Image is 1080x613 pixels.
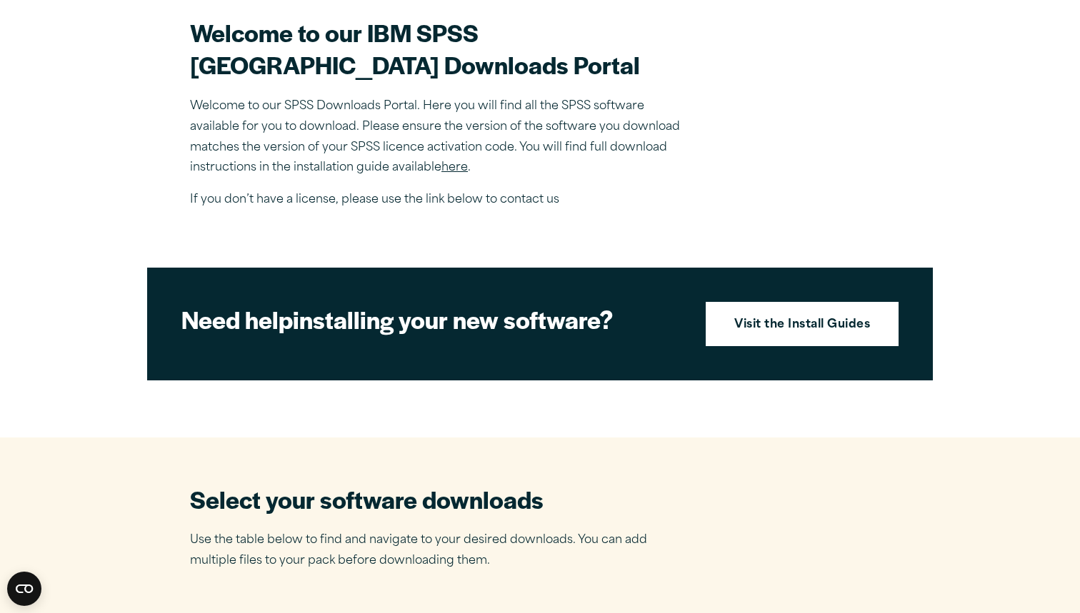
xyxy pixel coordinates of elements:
p: Welcome to our SPSS Downloads Portal. Here you will find all the SPSS software available for you ... [190,96,690,178]
p: Use the table below to find and navigate to your desired downloads. You can add multiple files to... [190,530,669,572]
button: Open CMP widget [7,572,41,606]
h2: Select your software downloads [190,483,669,515]
p: If you don’t have a license, please use the link below to contact us [190,190,690,211]
strong: Visit the Install Guides [734,316,870,335]
a: Visit the Install Guides [706,302,899,346]
strong: Need help [181,302,293,336]
h2: installing your new software? [181,303,681,335]
h2: Welcome to our IBM SPSS [GEOGRAPHIC_DATA] Downloads Portal [190,16,690,81]
a: here [441,162,468,173]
